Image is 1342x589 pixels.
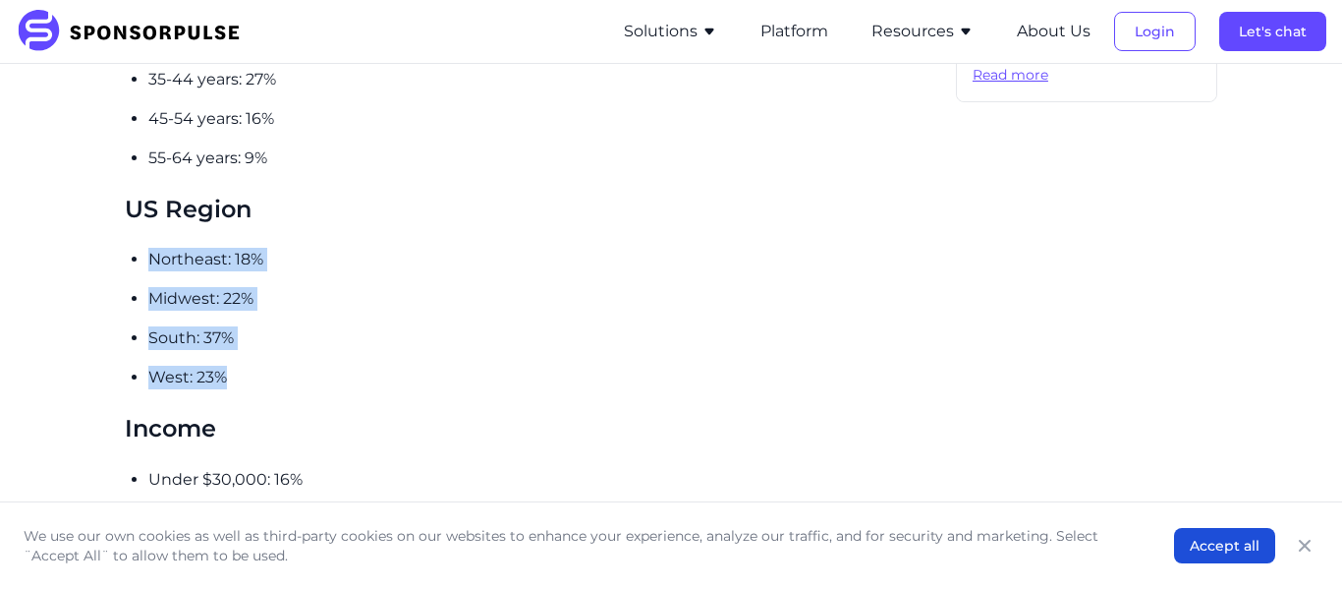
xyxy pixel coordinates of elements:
span: Read more [973,66,1201,86]
p: South: 37% [148,326,940,350]
a: About Us [1017,23,1090,40]
button: Platform [760,20,828,43]
p: 55-64 years: 9% [148,147,940,170]
p: We use our own cookies as well as third-party cookies on our websites to enhance your experience,... [24,526,1135,565]
h3: Income [125,413,940,443]
a: Let's chat [1219,23,1326,40]
button: Accept all [1174,528,1275,563]
button: Login [1114,12,1196,51]
button: Let's chat [1219,12,1326,51]
button: Resources [871,20,974,43]
a: Platform [760,23,828,40]
button: About Us [1017,20,1090,43]
p: Under $30,000: 16% [148,468,940,492]
button: Solutions [624,20,717,43]
p: West: 23% [148,366,940,389]
p: Midwest: 22% [148,287,940,311]
img: SponsorPulse [16,10,254,53]
a: Login [1114,23,1196,40]
iframe: Chat Widget [1244,495,1342,589]
h3: US Region [125,194,940,224]
p: 45-54 years: 16% [148,107,940,131]
p: 35-44 years: 27% [148,68,940,91]
p: Northeast: 18% [148,248,940,271]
